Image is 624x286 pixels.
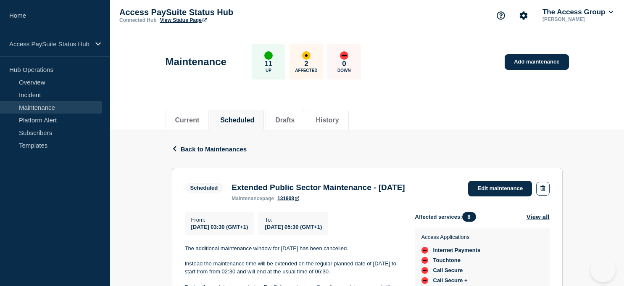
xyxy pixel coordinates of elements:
button: Back to Maintenances [172,146,247,153]
button: Current [175,117,200,124]
p: Affected [295,68,317,73]
p: [PERSON_NAME] [541,16,615,22]
span: maintenance [232,196,262,201]
span: 8 [462,212,476,222]
p: Instead the maintenance time will be extended on the regular planned date of [DATE] to start from... [185,260,402,275]
span: Affected services: [415,212,480,222]
span: Back to Maintenances [181,146,247,153]
p: Up [266,68,271,73]
span: Scheduled [185,183,224,193]
button: Drafts [275,117,295,124]
p: 11 [264,60,272,68]
p: To : [265,217,322,223]
button: The Access Group [541,8,615,16]
div: up [264,51,273,60]
p: Access PaySuite Status Hub [9,40,90,48]
p: Connected Hub [119,17,157,23]
button: Account settings [515,7,532,24]
div: down [421,247,428,254]
iframe: Help Scout Beacon - Open [590,257,616,282]
p: 2 [304,60,308,68]
button: History [316,117,339,124]
p: 0 [342,60,346,68]
p: The additional maintenance window for [DATE] has been cancelled. [185,245,402,252]
button: Scheduled [220,117,254,124]
p: page [232,196,274,201]
a: Add maintenance [505,54,569,70]
span: Call Secure [433,267,463,274]
p: Access PaySuite Status Hub [119,8,287,17]
h3: Extended Public Sector Maintenance - [DATE] [232,183,405,192]
p: Access Applications [421,234,487,240]
span: [DATE] 05:30 (GMT+1) [265,224,322,230]
div: down [421,257,428,264]
a: View Status Page [160,17,207,23]
span: Call Secure + [433,277,468,284]
button: View all [527,212,550,222]
button: Support [492,7,510,24]
a: Edit maintenance [468,181,532,196]
span: Internet Payments [433,247,481,254]
span: [DATE] 03:30 (GMT+1) [191,224,248,230]
h1: Maintenance [166,56,226,68]
div: down [340,51,348,60]
span: Touchtone [433,257,461,264]
a: 131908 [277,196,299,201]
p: From : [191,217,248,223]
div: affected [302,51,311,60]
div: down [421,277,428,284]
p: Down [337,68,351,73]
div: down [421,267,428,274]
